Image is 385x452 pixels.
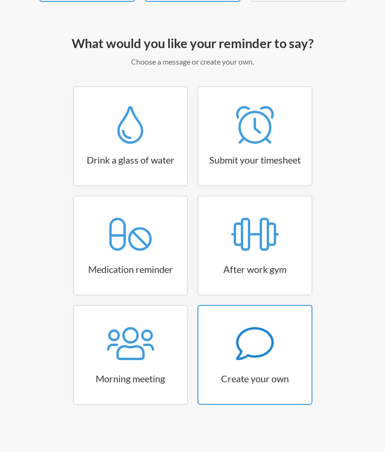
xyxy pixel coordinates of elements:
[74,153,187,166] h3: Drink a glass of water
[198,263,311,276] h3: After work gym
[198,372,311,385] h3: Create your own
[74,372,187,385] h3: Morning meeting
[74,263,187,276] h3: Medication reminder
[24,35,361,51] h2: What would you like your reminder to say?
[198,153,311,166] h3: Submit your timesheet
[24,56,361,67] p: Choose a message or create your own.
